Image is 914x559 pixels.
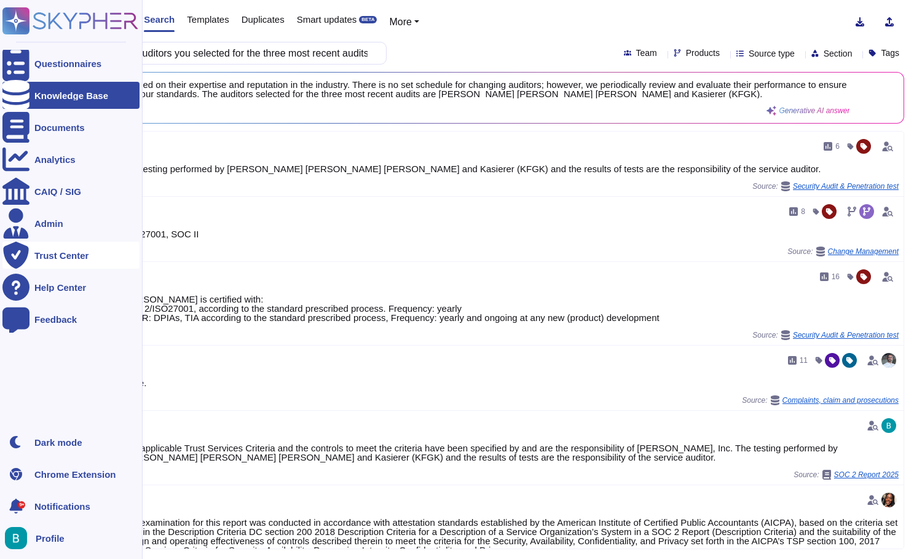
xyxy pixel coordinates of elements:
input: Search a question or template... [49,42,374,64]
div: Chrome Extension [34,470,116,479]
span: Security Audit & Penetration test [793,183,899,190]
a: CAIQ / SIG [2,178,140,205]
a: Admin [2,210,140,237]
span: Complaints, claim and prosecutions [782,397,899,404]
span: Products [686,49,720,57]
div: ISO 27001, SOC II [122,229,899,239]
span: Notifications [34,502,90,511]
div: CAIQ / SIG [34,187,81,196]
span: Duplicates [242,15,285,24]
span: 16 [832,273,840,280]
a: Knowledge Base [2,82,140,109]
img: user [5,527,27,549]
a: Analytics [2,146,140,173]
span: Search [144,15,175,24]
span: Source: [752,330,899,340]
div: BETA [359,16,377,23]
a: Trust Center [2,242,140,269]
span: Profile [36,534,65,543]
span: Source type [749,49,795,58]
div: Help Center [34,283,86,292]
span: We select auditors based on their expertise and reputation in the industry. There is no set sched... [50,80,849,98]
div: Questionnaires [34,59,101,68]
div: Trust Center [34,251,89,260]
span: SOC 2 Report 2025 [834,471,899,478]
span: Source: [742,395,899,405]
img: user [881,353,896,368]
a: Questionnaires [2,50,140,77]
img: user [881,493,896,507]
a: Documents [2,114,140,141]
span: Security Audit & Penetration test [793,331,899,339]
span: Tags [881,49,899,57]
span: Templates [187,15,229,24]
span: More [389,17,411,27]
div: [PERSON_NAME] is certified with: SOC 2/ISO27001, according to the standard prescribed process. Fr... [122,295,899,322]
div: None. [122,378,899,387]
div: Admin [34,219,63,228]
span: Source: [787,247,899,256]
span: 6 [835,143,840,150]
span: 8 [801,208,805,215]
span: Change Management [828,248,899,255]
div: Dark mode [34,438,82,447]
span: Source: [794,470,899,480]
div: Feedback [34,315,77,324]
img: user [881,418,896,433]
div: The testing performed by [PERSON_NAME] [PERSON_NAME] [PERSON_NAME] and Kasierer (KFGK) and the re... [122,164,899,173]
span: Team [636,49,657,57]
span: 11 [800,357,808,364]
a: Chrome Extension [2,461,140,488]
button: user [2,525,36,552]
span: Generative AI answer [779,107,849,114]
a: Feedback [2,306,140,333]
div: The examination for this report was conducted in accordance with attestation standards establishe... [122,518,899,555]
div: Analytics [34,155,76,164]
a: Help Center [2,274,140,301]
div: The applicable Trust Services Criteria and the controls to meet the criteria have been specified ... [122,443,899,462]
button: More [389,15,419,30]
span: Smart updates [297,15,357,24]
span: Source: [752,181,899,191]
div: Knowledge Base [34,91,108,100]
span: Section [824,49,853,58]
div: Documents [34,123,85,132]
div: 9+ [18,501,25,509]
